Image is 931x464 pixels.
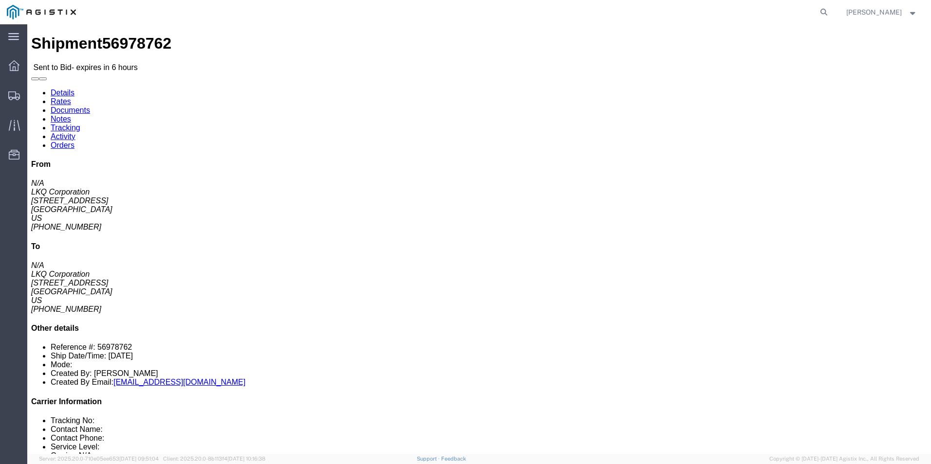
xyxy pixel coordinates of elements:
[39,456,159,462] span: Server: 2025.20.0-710e05ee653
[769,455,919,463] span: Copyright © [DATE]-[DATE] Agistix Inc., All Rights Reserved
[163,456,265,462] span: Client: 2025.20.0-8b113f4
[119,456,159,462] span: [DATE] 09:51:04
[846,7,902,18] span: Corey Keys
[441,456,466,462] a: Feedback
[7,5,76,19] img: logo
[227,456,265,462] span: [DATE] 10:16:38
[27,24,931,454] iframe: FS Legacy Container
[417,456,441,462] a: Support
[846,6,918,18] button: [PERSON_NAME]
